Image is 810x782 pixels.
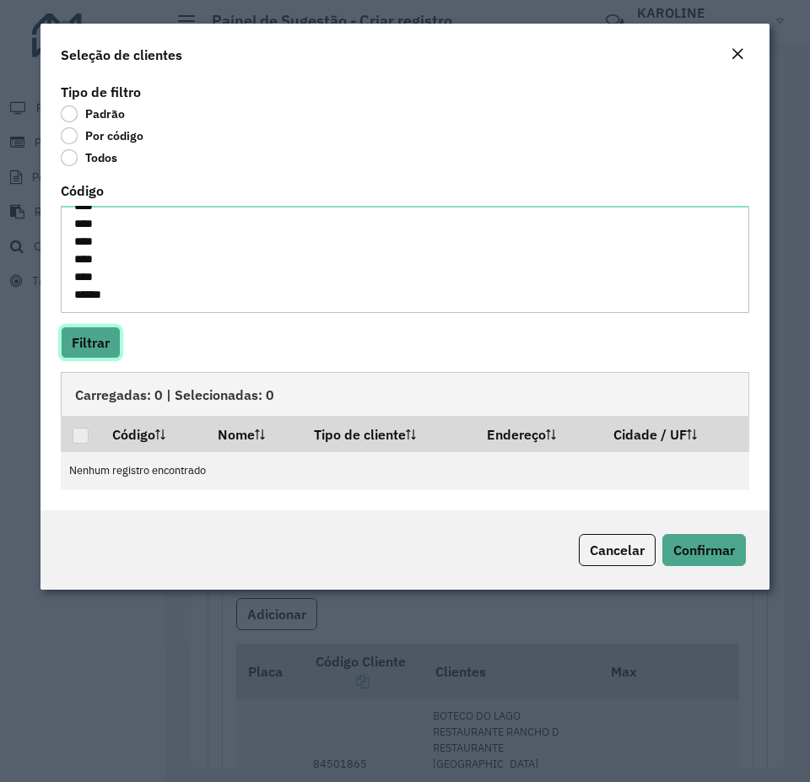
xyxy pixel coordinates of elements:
[61,452,749,490] td: Nenhum registro encontrado
[61,372,749,416] div: Carregadas: 0 | Selecionadas: 0
[579,534,656,566] button: Cancelar
[673,542,735,558] span: Confirmar
[590,542,645,558] span: Cancelar
[303,416,475,451] th: Tipo de cliente
[61,181,104,201] label: Código
[61,149,117,166] label: Todos
[61,82,141,102] label: Tipo de filtro
[61,45,182,65] h4: Seleção de clientes
[100,416,205,451] th: Código
[475,416,602,451] th: Endereço
[731,47,744,61] em: Fechar
[206,416,303,451] th: Nome
[61,326,121,359] button: Filtrar
[61,105,125,122] label: Padrão
[726,44,749,66] button: Close
[602,416,748,451] th: Cidade / UF
[662,534,746,566] button: Confirmar
[61,127,143,144] label: Por código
